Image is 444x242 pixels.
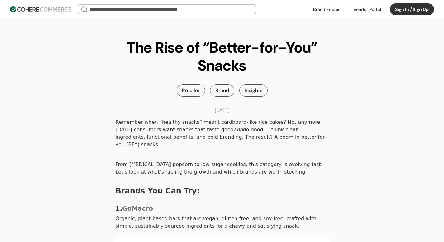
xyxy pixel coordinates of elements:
b: 1. [116,205,122,212]
div: Remember when “healthy snacks” meant cardboard-like rice cakes? Not anymore. [DATE] consumers wan... [115,118,329,149]
em: and [234,127,243,133]
img: Cohere Logo [10,6,71,12]
div: Insights [239,84,268,97]
h1: The Rise of “Better-for-You” Snacks [110,39,334,74]
a: GoMacro [122,205,153,212]
div: Brand [210,84,234,97]
button: Sign In / Sign Up [390,3,434,15]
div: From [MEDICAL_DATA] popcorn to low-sugar cookies, this category is evolving fast. Let’s look at w... [115,160,329,177]
span: Brands You Can Try: [116,187,200,195]
div: Organic, plant-based bars that are vegan, gluten-free, and soy-free, crafted with simple, sustain... [115,214,329,231]
div: Retailer [177,84,205,97]
div: [DATE] [215,107,230,114]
